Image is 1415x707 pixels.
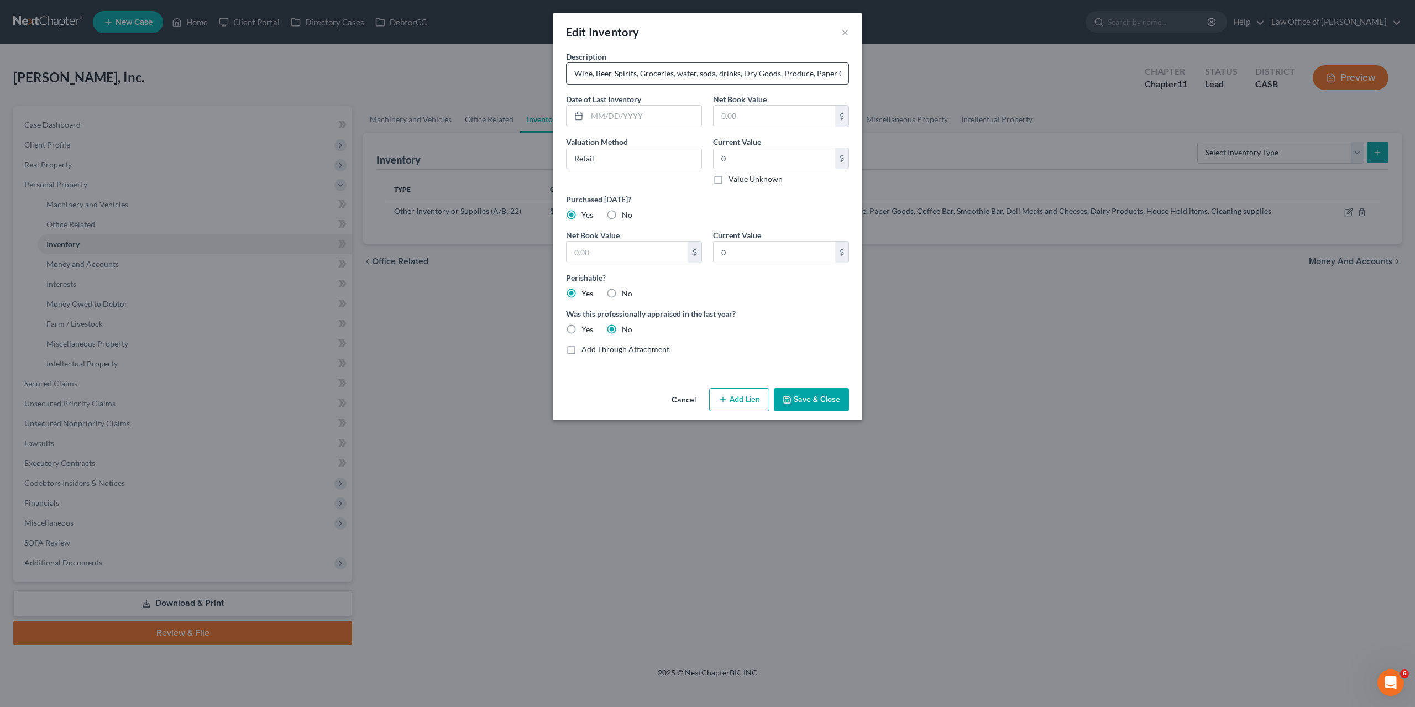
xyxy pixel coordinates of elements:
[622,288,632,299] label: No
[566,308,849,320] label: Was this professionally appraised in the last year?
[713,93,767,105] label: Net Book Value
[581,288,593,299] label: Yes
[622,324,632,335] label: No
[709,388,769,411] button: Add Lien
[566,93,641,105] label: Date of Last Inventory
[713,136,761,148] label: Current Value
[567,148,701,169] input: --
[587,106,701,127] input: MM/DD/YYYY
[581,344,669,355] label: Add Through Attachment
[581,324,593,335] label: Yes
[714,242,835,263] input: 0.00
[566,136,628,148] label: Valuation Method
[835,148,848,169] div: $
[566,193,849,205] label: Purchased [DATE]?
[566,229,620,241] label: Net Book Value
[688,242,701,263] div: $
[714,106,835,127] input: 0.00
[1377,669,1404,696] iframe: Intercom live chat
[835,106,848,127] div: $
[835,242,848,263] div: $
[566,51,606,62] label: Description
[729,174,783,185] label: Value Unknown
[567,63,848,84] input: Describe...
[841,25,849,39] button: ×
[713,229,761,241] label: Current Value
[663,389,705,411] button: Cancel
[567,242,688,263] input: 0.00
[714,148,835,169] input: 0.00
[1400,669,1409,678] span: 6
[622,210,632,221] label: No
[581,210,593,221] label: Yes
[566,272,849,284] label: Perishable?
[774,388,849,411] button: Save & Close
[566,24,640,40] div: Edit Inventory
